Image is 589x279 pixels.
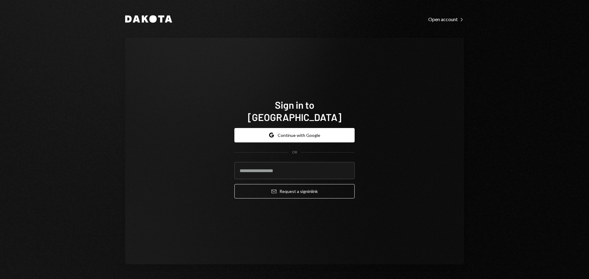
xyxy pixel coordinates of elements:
[428,16,464,22] a: Open account
[234,184,355,198] button: Request a signinlink
[292,150,297,155] div: OR
[234,128,355,142] button: Continue with Google
[234,99,355,123] h1: Sign in to [GEOGRAPHIC_DATA]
